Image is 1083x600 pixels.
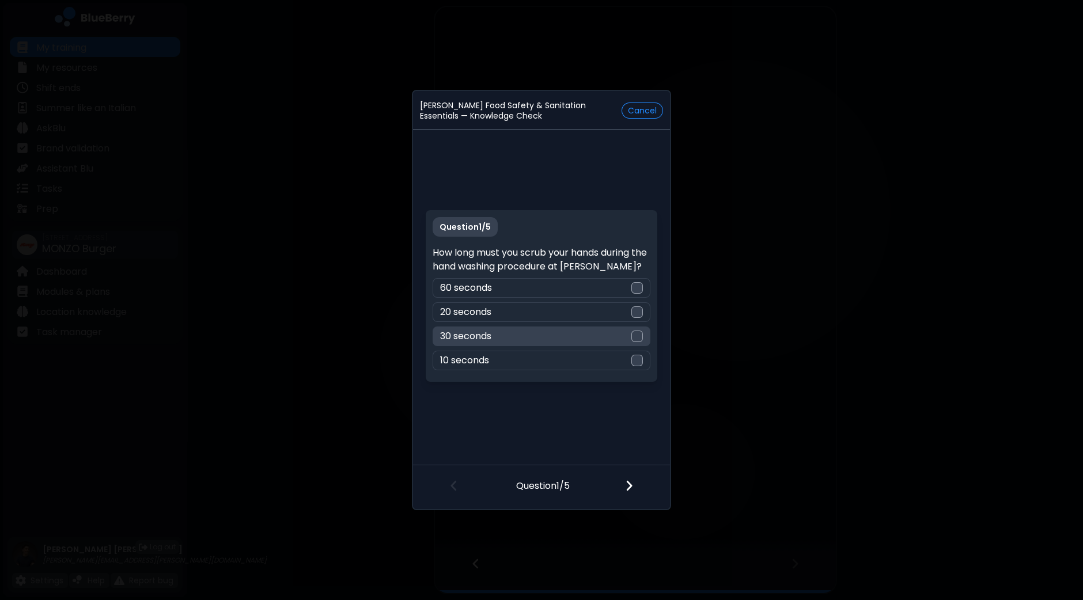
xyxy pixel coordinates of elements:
button: Cancel [622,102,663,119]
p: Question 1 / 5 [433,217,498,237]
p: Question 1 / 5 [516,465,570,493]
p: 10 seconds [440,354,489,367]
p: How long must you scrub your hands during the hand washing procedure at [PERSON_NAME]? [433,246,650,274]
img: file icon [625,479,633,492]
p: 60 seconds [440,281,492,295]
p: [PERSON_NAME] Food Safety & Sanitation Essentials — Knowledge Check [420,100,622,121]
p: 20 seconds [440,305,491,319]
p: 30 seconds [440,329,491,343]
